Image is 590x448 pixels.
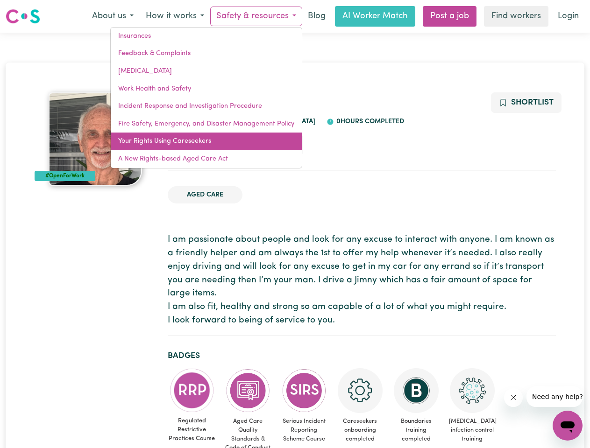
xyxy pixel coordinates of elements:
button: Add to shortlist [491,92,562,113]
a: Login [552,6,584,27]
a: Incident Response and Investigation Procedure [111,98,302,115]
p: I am passionate about people and look for any excuse to interact with anyone. I am known as a fri... [168,233,556,328]
iframe: Close message [504,388,523,407]
a: Post a job [423,6,476,27]
iframe: Button to launch messaging window [553,411,583,441]
span: Need any help? [6,7,57,14]
img: CS Academy: Boundaries in care and support work course completed [394,368,439,413]
button: About us [86,7,140,26]
span: Careseekers onboarding completed [336,413,384,448]
img: CS Academy: COVID-19 Infection Control Training course completed [450,368,495,413]
a: Fire Safety, Emergency, and Disaster Management Policy [111,115,302,133]
span: Shortlist [511,98,554,106]
img: CS Academy: Serious Incident Reporting Scheme course completed [282,368,327,413]
span: Serious Incident Reporting Scheme Course [280,413,328,448]
img: CS Academy: Careseekers Onboarding course completed [338,368,383,413]
a: Your Rights Using Careseekers [111,133,302,150]
span: 0 hours completed [334,118,404,125]
li: Aged Care [168,186,242,204]
a: Kenneth's profile picture'#OpenForWork [35,92,156,186]
a: A New Rights-based Aged Care Act [111,150,302,168]
img: CS Academy: Regulated Restrictive Practices course completed [170,368,214,413]
span: Regulated Restrictive Practices Course [168,413,216,447]
h2: Badges [168,351,556,361]
img: Careseekers logo [6,8,40,25]
span: [MEDICAL_DATA] infection control training [448,413,497,448]
a: Careseekers logo [6,6,40,27]
img: Kenneth [49,92,142,186]
a: [MEDICAL_DATA] [111,63,302,80]
img: CS Academy: Aged Care Quality Standards & Code of Conduct course completed [226,368,270,413]
a: AI Worker Match [335,6,415,27]
button: Safety & resources [210,7,302,26]
a: Find workers [484,6,548,27]
a: Work Health and Safety [111,80,302,98]
a: Feedback & Complaints [111,45,302,63]
div: #OpenForWork [35,171,96,181]
a: Insurances [111,28,302,45]
div: Safety & resources [110,27,302,168]
span: Boundaries training completed [392,413,441,448]
button: How it works [140,7,210,26]
a: Blog [302,6,331,27]
iframe: Message from company [526,386,583,407]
